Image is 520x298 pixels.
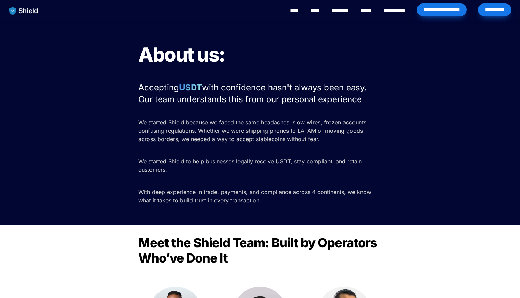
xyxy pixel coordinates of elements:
span: with confidence hasn't always been easy. Our team understands this from our personal experience [138,82,369,104]
strong: USDT [179,82,202,92]
span: About us: [138,43,225,66]
span: We started Shield to help businesses legally receive USDT, stay compliant, and retain customers. [138,158,364,173]
img: website logo [6,3,42,18]
span: Meet the Shield Team: Built by Operators Who’ve Done It [138,235,380,266]
span: We started Shield because we faced the same headaches: slow wires, frozen accounts, confusing reg... [138,119,370,143]
span: With deep experience in trade, payments, and compliance across 4 continents, we know what it take... [138,188,373,204]
span: Accepting [138,82,179,92]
